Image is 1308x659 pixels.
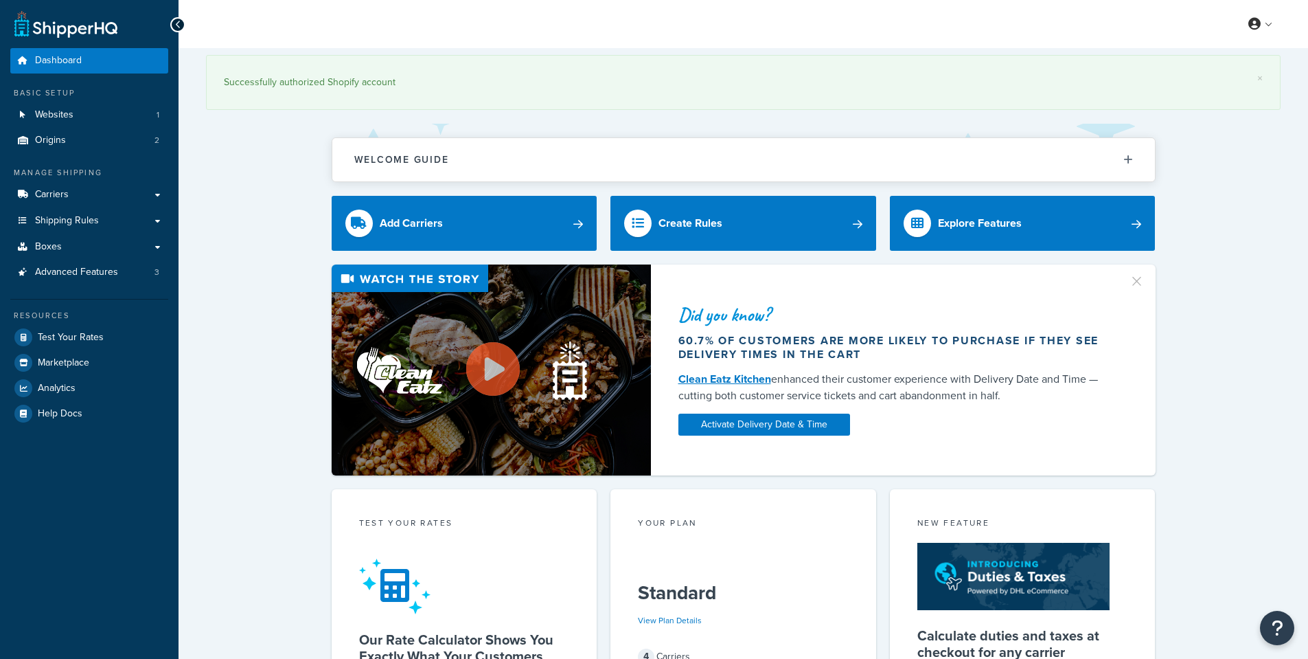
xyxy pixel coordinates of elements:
h5: Standard [638,582,849,604]
span: Websites [35,109,73,121]
span: Advanced Features [35,267,118,278]
div: Basic Setup [10,87,168,99]
div: Test your rates [359,517,570,533]
a: View Plan Details [638,614,702,627]
div: Your Plan [638,517,849,533]
div: enhanced their customer experience with Delivery Date and Time — cutting both customer service ti... [678,371,1112,404]
span: 3 [154,267,159,278]
a: Analytics [10,376,168,401]
li: Websites [10,102,168,128]
div: New Feature [917,517,1128,533]
li: Advanced Features [10,260,168,285]
span: 2 [154,135,159,146]
button: Open Resource Center [1260,611,1294,645]
h2: Welcome Guide [354,155,449,165]
div: Did you know? [678,305,1112,324]
div: 60.7% of customers are more likely to purchase if they see delivery times in the cart [678,334,1112,361]
span: Test Your Rates [38,332,104,344]
span: Carriers [35,189,69,201]
a: Dashboard [10,48,168,74]
div: Manage Shipping [10,167,168,179]
li: Origins [10,128,168,153]
a: × [1257,73,1263,84]
img: Video thumbnail [332,265,651,476]
a: Marketplace [10,350,168,375]
a: Advanced Features3 [10,260,168,285]
a: Activate Delivery Date & Time [678,414,850,436]
button: Welcome Guide [332,138,1155,181]
span: Analytics [38,383,76,394]
a: Clean Eatz Kitchen [678,371,771,387]
div: Resources [10,310,168,322]
a: Create Rules [610,196,876,251]
a: Add Carriers [332,196,597,251]
div: Add Carriers [380,214,443,233]
span: Marketplace [38,357,89,369]
span: Dashboard [35,55,82,67]
a: Carriers [10,182,168,208]
a: Boxes [10,234,168,260]
a: Help Docs [10,401,168,426]
a: Websites1 [10,102,168,128]
a: Test Your Rates [10,325,168,350]
span: 1 [157,109,159,121]
span: Origins [35,135,66,146]
a: Shipping Rules [10,208,168,234]
a: Explore Features [890,196,1156,251]
span: Help Docs [38,408,82,420]
div: Successfully authorized Shopify account [224,73,1263,92]
div: Create Rules [658,214,722,233]
div: Explore Features [938,214,1022,233]
span: Boxes [35,241,62,253]
span: Shipping Rules [35,215,99,227]
a: Origins2 [10,128,168,153]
